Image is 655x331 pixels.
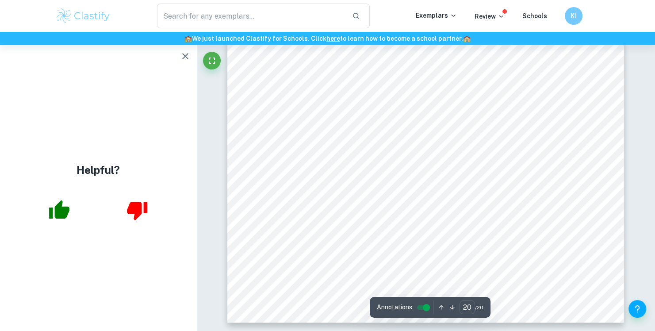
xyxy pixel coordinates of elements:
[475,304,483,312] span: / 20
[565,7,582,25] button: K1
[475,12,505,21] p: Review
[262,100,382,108] span: value for [GEOGRAPHIC_DATA] data.
[77,162,120,178] h4: Helpful?
[157,4,345,28] input: Search for any exemplars...
[203,52,221,69] button: Fullscreen
[55,7,111,25] img: Clastify logo
[2,34,653,43] h6: We just launched Clastify for Schools. Click to learn how to become a school partner.
[568,11,578,21] h6: K1
[184,35,192,42] span: 🏫
[522,12,547,19] a: Schools
[463,35,471,42] span: 🏫
[262,92,283,100] span: Fig. 8.
[377,303,412,312] span: Annotations
[370,92,589,100] span: emission (kiloton) and Temperature (Celsius) respectively to find the r
[326,35,340,42] a: here
[421,291,430,299] span: 20
[628,300,646,318] button: Help and Feedback
[367,94,369,100] span: 2
[285,92,366,100] span: Value of X and Y are CO
[416,11,457,20] p: Exemplars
